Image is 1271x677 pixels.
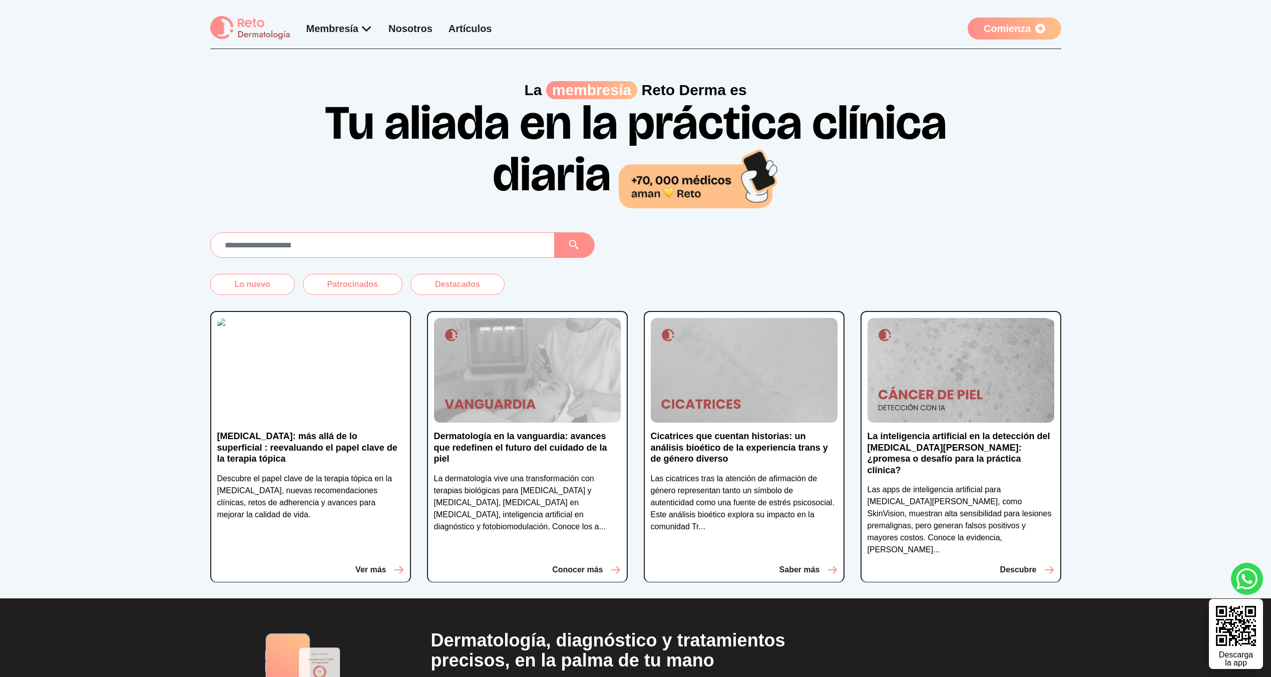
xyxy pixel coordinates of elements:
button: Lo nuevo [210,274,295,295]
p: La inteligencia artificial en la detección del [MEDICAL_DATA][PERSON_NAME]: ¿promesa o desafío pa... [868,431,1054,476]
img: 70,000 médicos aman Reto [619,147,779,208]
p: Las apps de inteligencia artificial para [MEDICAL_DATA][PERSON_NAME], como SkinVision, muestran a... [868,484,1054,556]
a: Dermatología en la vanguardia: avances que redefinen el futuro del cuidado de la piel [434,431,621,473]
p: Dermatología en la vanguardia: avances que redefinen el futuro del cuidado de la piel [434,431,621,465]
p: Las cicatrices tras la atención de afirmación de género representan tanto un símbolo de autentici... [651,473,837,533]
p: Ver más [355,564,386,576]
div: Membresía [306,22,373,36]
img: logo Reto dermatología [210,16,290,41]
img: Psoriasis: más allá de lo superficial : reevaluando el papel clave de la terapia tópica [217,318,404,423]
p: Descubre el papel clave de la terapia tópica en la [MEDICAL_DATA], nuevas recomendaciones clínica... [217,473,404,521]
h1: Tu aliada en la práctica clínica diaria [315,99,956,208]
button: Ver más [355,564,403,576]
p: La dermatología vive una transformación con terapias biológicas para [MEDICAL_DATA] y [MEDICAL_DA... [434,473,621,533]
p: [MEDICAL_DATA]: más allá de lo superficial : reevaluando el papel clave de la terapia tópica [217,431,404,465]
p: Saber más [779,564,820,576]
p: Cicatrices que cuentan historias: un análisis bioético de la experiencia trans y de género diverso [651,431,837,465]
div: Descarga la app [1219,651,1253,667]
a: Artículos [449,23,492,34]
button: Destacados [410,274,505,295]
button: Descubre [1000,564,1054,576]
a: Comienza [968,18,1061,40]
img: Cicatrices que cuentan historias: un análisis bioético de la experiencia trans y de género diverso [651,318,837,423]
a: Nosotros [388,23,433,34]
p: La Reto Derma es [210,81,1061,99]
button: Saber más [779,564,837,576]
img: Dermatología en la vanguardia: avances que redefinen el futuro del cuidado de la piel [434,318,621,423]
button: Conocer más [552,564,620,576]
p: Descubre [1000,564,1037,576]
span: membresía [546,81,637,99]
a: Cicatrices que cuentan historias: un análisis bioético de la experiencia trans y de género diverso [651,431,837,473]
button: Patrocinados [303,274,402,295]
a: [MEDICAL_DATA]: más allá de lo superficial : reevaluando el papel clave de la terapia tópica [217,431,404,473]
a: whatsapp button [1231,563,1263,595]
p: Conocer más [552,564,603,576]
h2: Dermatología, diagnóstico y tratamientos precisos, en la palma de tu mano [431,630,840,670]
a: La inteligencia artificial en la detección del [MEDICAL_DATA][PERSON_NAME]: ¿promesa o desafío pa... [868,431,1054,484]
img: La inteligencia artificial en la detección del cáncer de piel: ¿promesa o desafío para la práctic... [868,318,1054,423]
